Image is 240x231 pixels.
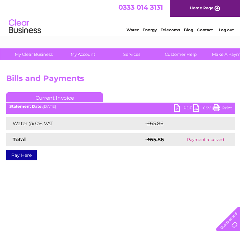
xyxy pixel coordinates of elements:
[6,104,235,109] div: [DATE]
[126,27,139,32] a: Water
[213,104,232,114] a: Print
[6,117,144,130] td: Water @ 0% VAT
[197,27,213,32] a: Contact
[184,27,193,32] a: Blog
[56,48,109,60] a: My Account
[8,17,41,36] img: logo.png
[161,27,180,32] a: Telecoms
[118,3,163,11] a: 0333 014 3131
[145,136,164,143] strong: -£65.86
[13,136,26,143] strong: Total
[7,48,60,60] a: My Clear Business
[143,27,157,32] a: Energy
[6,150,37,160] a: Pay Here
[176,133,235,146] td: Payment received
[144,117,223,130] td: -£65.86
[105,48,158,60] a: Services
[9,104,43,109] b: Statement Date:
[193,104,213,114] a: CSV
[154,48,207,60] a: Customer Help
[219,27,234,32] a: Log out
[174,104,193,114] a: PDF
[6,92,103,102] a: Current Invoice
